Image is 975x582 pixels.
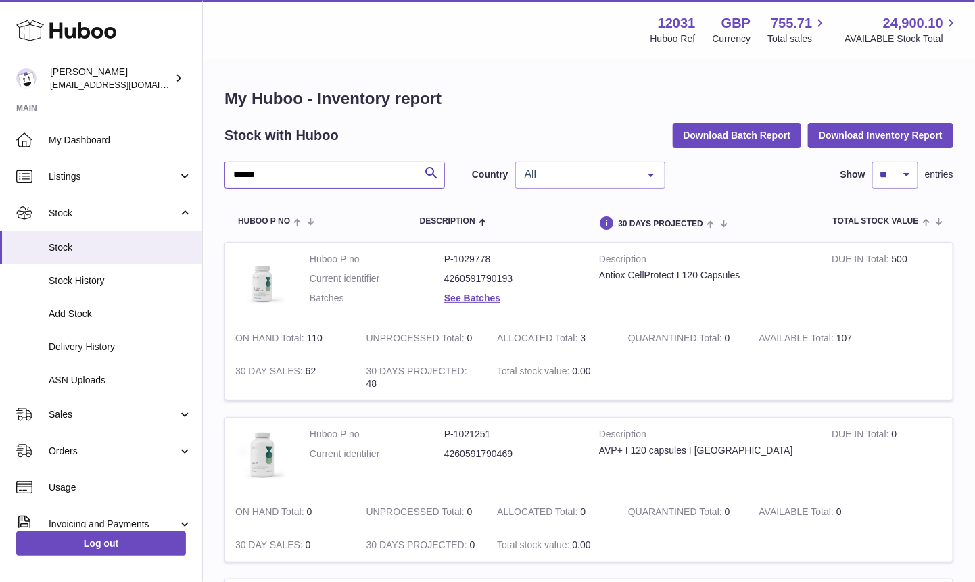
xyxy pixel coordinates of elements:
[49,408,178,421] span: Sales
[366,366,467,380] strong: 30 DAYS PROJECTED
[235,253,289,307] img: product image
[16,531,186,556] a: Log out
[497,366,572,380] strong: Total stock value
[658,14,696,32] strong: 12031
[725,333,730,343] span: 0
[49,481,192,494] span: Usage
[808,123,953,147] button: Download Inventory Report
[573,366,591,377] span: 0.00
[444,293,500,304] a: See Batches
[235,333,307,347] strong: ON HAND Total
[50,79,199,90] span: [EMAIL_ADDRESS][DOMAIN_NAME]
[310,292,444,305] dt: Batches
[497,506,580,520] strong: ALLOCATED Total
[310,272,444,285] dt: Current identifier
[472,168,508,181] label: Country
[49,374,192,387] span: ASN Uploads
[49,445,178,458] span: Orders
[721,14,751,32] strong: GBP
[759,333,836,347] strong: AVAILABLE Total
[444,272,579,285] dd: 4260591790193
[444,447,579,460] dd: 4260591790469
[224,126,339,145] h2: Stock with Huboo
[749,495,880,529] td: 0
[356,355,487,401] td: 48
[235,366,306,380] strong: 30 DAY SALES
[767,32,828,45] span: Total sales
[444,428,579,441] dd: P-1021251
[599,428,811,444] strong: Description
[822,243,953,322] td: 500
[235,506,307,520] strong: ON HAND Total
[832,429,891,443] strong: DUE IN Total
[628,333,725,347] strong: QUARANTINED Total
[310,447,444,460] dt: Current identifier
[840,168,865,181] label: Show
[225,529,356,562] td: 0
[487,495,618,529] td: 0
[725,506,730,517] span: 0
[759,506,836,520] strong: AVAILABLE Total
[49,170,178,183] span: Listings
[521,168,638,181] span: All
[49,518,178,531] span: Invoicing and Payments
[310,428,444,441] dt: Huboo P no
[49,241,192,254] span: Stock
[444,253,579,266] dd: P-1029778
[599,444,811,457] div: AVP+ I 120 capsules I [GEOGRAPHIC_DATA]
[49,207,178,220] span: Stock
[225,322,356,355] td: 110
[356,529,487,562] td: 0
[420,217,475,226] span: Description
[238,217,290,226] span: Huboo P no
[573,539,591,550] span: 0.00
[487,322,618,355] td: 3
[883,14,943,32] span: 24,900.10
[925,168,953,181] span: entries
[366,506,467,520] strong: UNPROCESSED Total
[49,308,192,320] span: Add Stock
[599,269,811,282] div: Antiox CellProtect I 120 Capsules
[310,253,444,266] dt: Huboo P no
[366,333,467,347] strong: UNPROCESSED Total
[497,333,580,347] strong: ALLOCATED Total
[50,66,172,91] div: [PERSON_NAME]
[235,539,306,554] strong: 30 DAY SALES
[845,32,959,45] span: AVAILABLE Stock Total
[224,88,953,110] h1: My Huboo - Inventory report
[16,68,37,89] img: admin@makewellforyou.com
[49,274,192,287] span: Stock History
[713,32,751,45] div: Currency
[767,14,828,45] a: 755.71 Total sales
[497,539,572,554] strong: Total stock value
[771,14,812,32] span: 755.71
[650,32,696,45] div: Huboo Ref
[673,123,802,147] button: Download Batch Report
[356,322,487,355] td: 0
[749,322,880,355] td: 107
[822,418,953,495] td: 0
[225,495,356,529] td: 0
[366,539,470,554] strong: 30 DAYS PROJECTED
[599,253,811,269] strong: Description
[356,495,487,529] td: 0
[235,428,289,482] img: product image
[845,14,959,45] a: 24,900.10 AVAILABLE Stock Total
[628,506,725,520] strong: QUARANTINED Total
[618,220,703,228] span: 30 DAYS PROJECTED
[832,253,891,268] strong: DUE IN Total
[49,341,192,354] span: Delivery History
[225,355,356,401] td: 62
[833,217,919,226] span: Total stock value
[49,134,192,147] span: My Dashboard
